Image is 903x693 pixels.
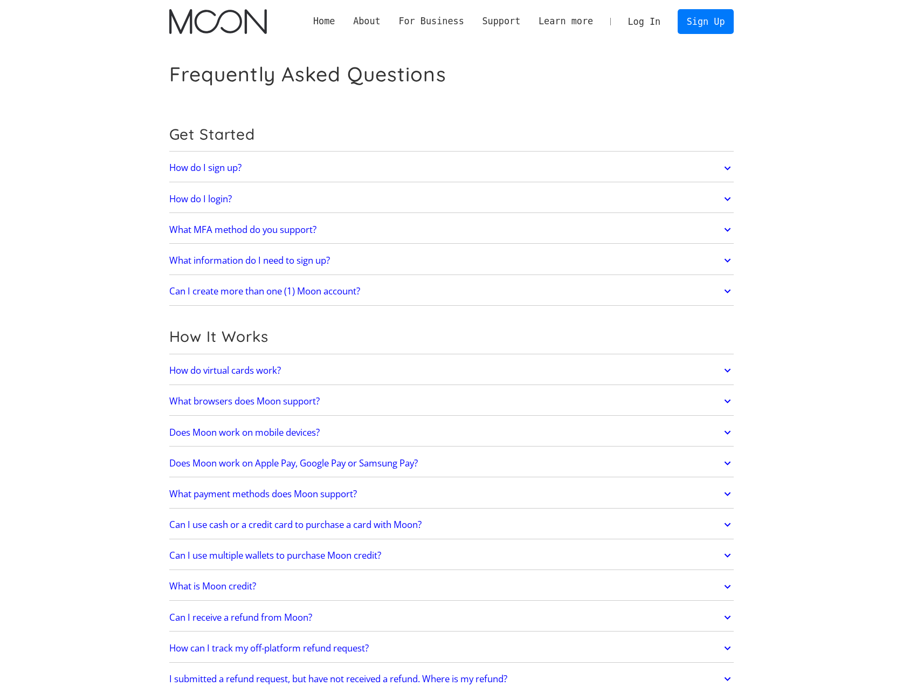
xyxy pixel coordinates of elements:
[169,396,320,407] h2: What browsers does Moon support?
[304,15,344,28] a: Home
[169,224,316,235] h2: What MFA method do you support?
[169,427,320,438] h2: Does Moon work on mobile devices?
[169,286,360,297] h2: Can I create more than one (1) Moon account?
[169,483,734,505] a: What payment methods does Moon support?
[169,421,734,444] a: Does Moon work on mobile devices?
[169,637,734,660] a: How can I track my off-platform refund request?
[169,62,446,86] h1: Frequently Asked Questions
[169,458,418,469] h2: Does Moon work on Apple Pay, Google Pay or Samsung Pay?
[169,668,734,690] a: I submitted a refund request, but have not received a refund. Where is my refund?
[169,249,734,272] a: What information do I need to sign up?
[169,606,734,629] a: Can I receive a refund from Moon?
[398,15,464,28] div: For Business
[482,15,520,28] div: Support
[169,674,507,684] h2: I submitted a refund request, but have not received a refund. Where is my refund?
[169,125,734,143] h2: Get Started
[678,9,734,33] a: Sign Up
[353,15,381,28] div: About
[169,359,734,382] a: How do virtual cards work?
[169,581,256,592] h2: What is Moon credit?
[169,544,734,567] a: Can I use multiple wallets to purchase Moon credit?
[169,643,369,654] h2: How can I track my off-platform refund request?
[169,218,734,241] a: What MFA method do you support?
[539,15,593,28] div: Learn more
[169,162,242,173] h2: How do I sign up?
[169,489,357,499] h2: What payment methods does Moon support?
[169,513,734,536] a: Can I use cash or a credit card to purchase a card with Moon?
[169,575,734,598] a: What is Moon credit?
[169,365,281,376] h2: How do virtual cards work?
[169,280,734,303] a: Can I create more than one (1) Moon account?
[169,194,232,204] h2: How do I login?
[169,157,734,180] a: How do I sign up?
[169,9,267,34] img: Moon Logo
[169,452,734,475] a: Does Moon work on Apple Pay, Google Pay or Samsung Pay?
[169,612,312,623] h2: Can I receive a refund from Moon?
[169,327,734,346] h2: How It Works
[619,10,670,33] a: Log In
[169,390,734,413] a: What browsers does Moon support?
[169,550,381,561] h2: Can I use multiple wallets to purchase Moon credit?
[169,519,422,530] h2: Can I use cash or a credit card to purchase a card with Moon?
[169,255,330,266] h2: What information do I need to sign up?
[169,188,734,210] a: How do I login?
